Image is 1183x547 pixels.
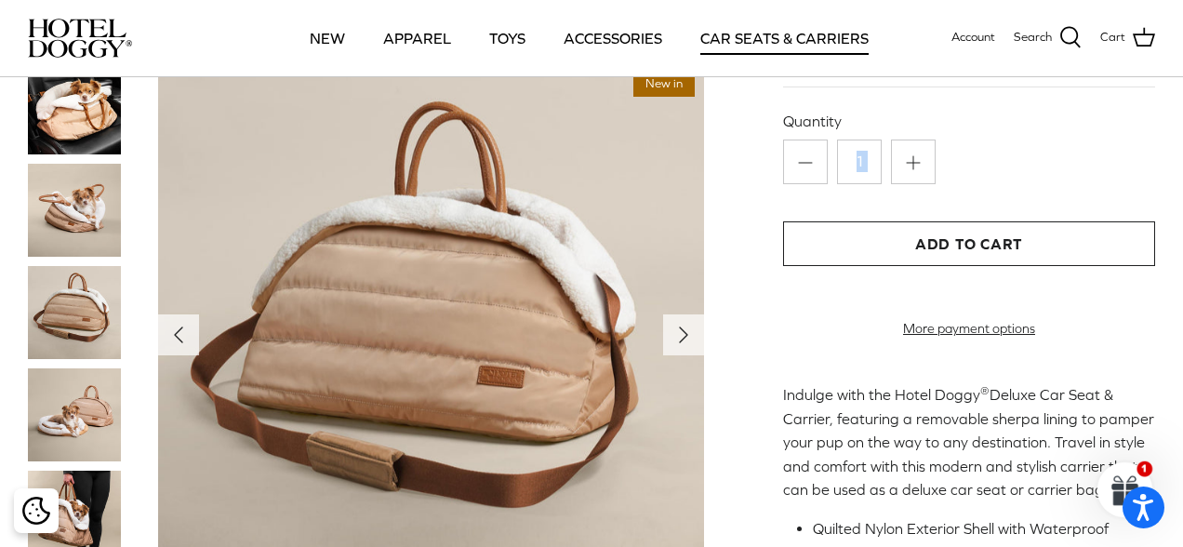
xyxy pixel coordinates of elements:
[22,497,50,525] img: Cookie policy
[366,7,468,70] a: APPAREL
[158,314,199,354] button: Previous
[837,140,882,184] input: Quantity
[783,111,1155,131] label: Quantity
[633,70,695,97] span: New in
[783,321,1155,337] a: More payment options
[951,30,995,44] span: Account
[684,7,885,70] a: CAR SEATS & CARRIERS
[20,495,52,527] button: Cookie policy
[783,386,1154,498] span: Indulge with the Hotel Doggy Deluxe Car Seat & Carrier, featuring a removable sherpa lining to pa...
[663,314,704,354] button: Next
[28,19,132,58] img: hoteldoggycom
[1100,26,1155,50] a: Cart
[951,28,995,47] a: Account
[1014,26,1082,50] a: Search
[276,7,901,70] div: Primary navigation
[1100,28,1125,47] span: Cart
[14,488,59,533] div: Cookie policy
[1014,28,1052,47] span: Search
[783,221,1155,266] button: Add to Cart
[980,384,990,397] sup: ®
[547,7,679,70] a: ACCESSORIES
[472,7,542,70] a: TOYS
[293,7,362,70] a: NEW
